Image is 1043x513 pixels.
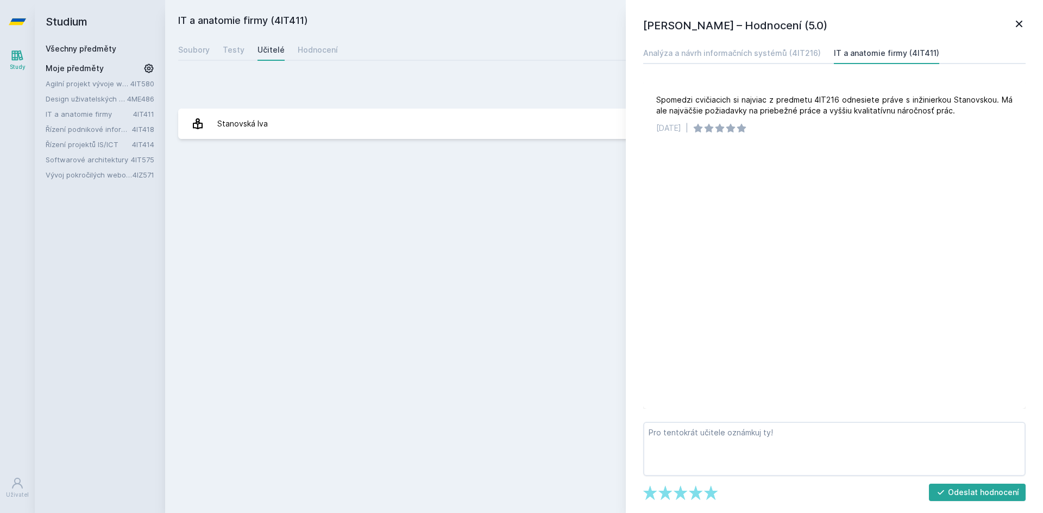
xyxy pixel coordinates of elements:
[178,109,1030,139] a: Stanovská Iva 1 hodnocení 5.0
[133,170,154,179] a: 4IZ571
[46,109,133,119] a: IT a anatomie firmy
[127,94,154,103] a: 4ME486
[46,44,116,53] a: Všechny předměty
[6,491,29,499] div: Uživatel
[298,39,338,61] a: Hodnocení
[178,39,210,61] a: Soubory
[178,45,210,55] div: Soubory
[130,79,154,88] a: 4IT580
[46,139,132,150] a: Řízení projektů IS/ICT
[686,123,688,134] div: |
[257,45,285,55] div: Učitelé
[132,140,154,149] a: 4IT414
[178,13,905,30] h2: IT a anatomie firmy (4IT411)
[46,154,131,165] a: Softwarové architektury
[2,43,33,77] a: Study
[46,124,132,135] a: Řízení podnikové informatiky
[10,63,26,71] div: Study
[46,63,104,74] span: Moje předměty
[257,39,285,61] a: Učitelé
[46,169,133,180] a: Vývoj pokročilých webových aplikací v PHP
[131,155,154,164] a: 4IT575
[133,110,154,118] a: 4IT411
[217,113,268,135] div: Stanovská Iva
[223,39,244,61] a: Testy
[132,125,154,134] a: 4IT418
[223,45,244,55] div: Testy
[46,93,127,104] a: Design uživatelských rozhraní
[2,471,33,504] a: Uživatel
[656,123,681,134] div: [DATE]
[656,94,1013,116] div: Spomedzi cvičiacich si najviac z predmetu 4IT216 odnesiete práve s inžinierkou Stanovskou. Má ale...
[46,78,130,89] a: Agilní projekt vývoje webové aplikace
[298,45,338,55] div: Hodnocení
